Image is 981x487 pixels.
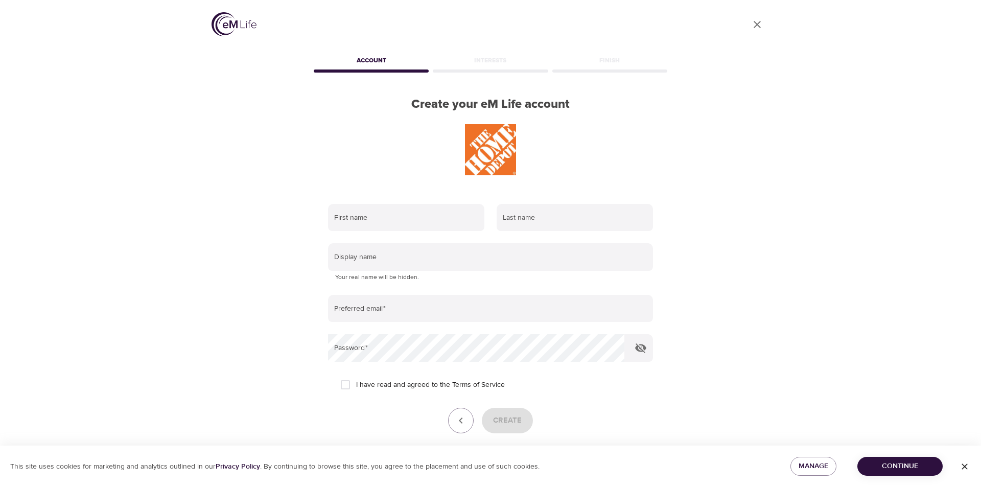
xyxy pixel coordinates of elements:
p: Your real name will be hidden. [335,272,646,283]
h2: Create your eM Life account [312,97,669,112]
a: Terms of Service [452,380,505,390]
span: Continue [866,460,935,473]
img: THD%20Logo.JPG [465,124,516,175]
button: Manage [790,457,836,476]
span: Manage [799,460,828,473]
span: I have read and agreed to the [356,380,505,390]
a: Privacy Policy [216,462,260,471]
a: close [745,12,769,37]
button: Continue [857,457,943,476]
img: logo [212,12,256,36]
